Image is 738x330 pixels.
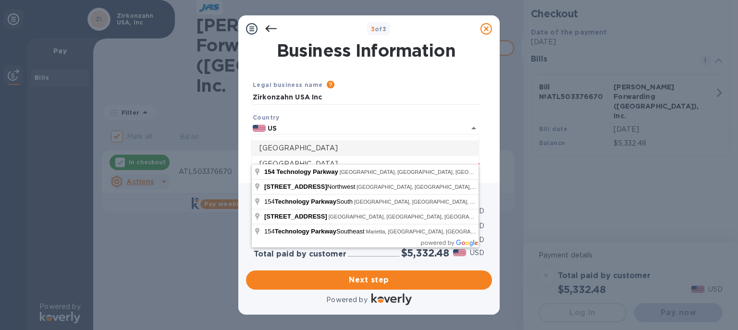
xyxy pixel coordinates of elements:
span: Marietta, [GEOGRAPHIC_DATA], [GEOGRAPHIC_DATA] [366,229,501,234]
span: [STREET_ADDRESS] [264,183,327,190]
img: USD [453,249,466,256]
b: of 3 [371,25,387,33]
span: Northwest [264,183,357,190]
span: [GEOGRAPHIC_DATA], [GEOGRAPHIC_DATA], [GEOGRAPHIC_DATA] [357,184,528,190]
h2: $5,332.48 [401,247,449,259]
input: Select country [266,122,453,134]
span: Technology Parkway [275,228,336,235]
span: 3 [371,25,375,33]
span: 154 Southeast [264,228,366,235]
img: US [253,125,266,132]
h3: Total paid by customer [254,250,346,259]
h1: Business Information [251,40,481,61]
b: Legal business name [253,81,323,88]
span: [GEOGRAPHIC_DATA], [GEOGRAPHIC_DATA], [GEOGRAPHIC_DATA] [340,169,511,175]
span: Technology Parkway [276,168,338,175]
b: Country [253,114,280,121]
button: Next step [246,270,492,290]
span: 154 [264,168,275,175]
p: USD [470,248,484,258]
span: Technology Parkway [275,198,336,205]
span: [STREET_ADDRESS] [264,213,327,220]
span: [GEOGRAPHIC_DATA], [GEOGRAPHIC_DATA], [GEOGRAPHIC_DATA] [329,214,500,220]
input: Enter legal business name [253,90,480,105]
p: Powered by [326,295,367,305]
p: [GEOGRAPHIC_DATA] [259,143,471,153]
img: Logo [371,293,412,305]
span: [GEOGRAPHIC_DATA], [GEOGRAPHIC_DATA], [GEOGRAPHIC_DATA] [354,199,525,205]
span: Next step [254,274,484,286]
button: Close [467,122,480,135]
p: [GEOGRAPHIC_DATA] [259,159,471,169]
span: 154 South [264,198,354,205]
